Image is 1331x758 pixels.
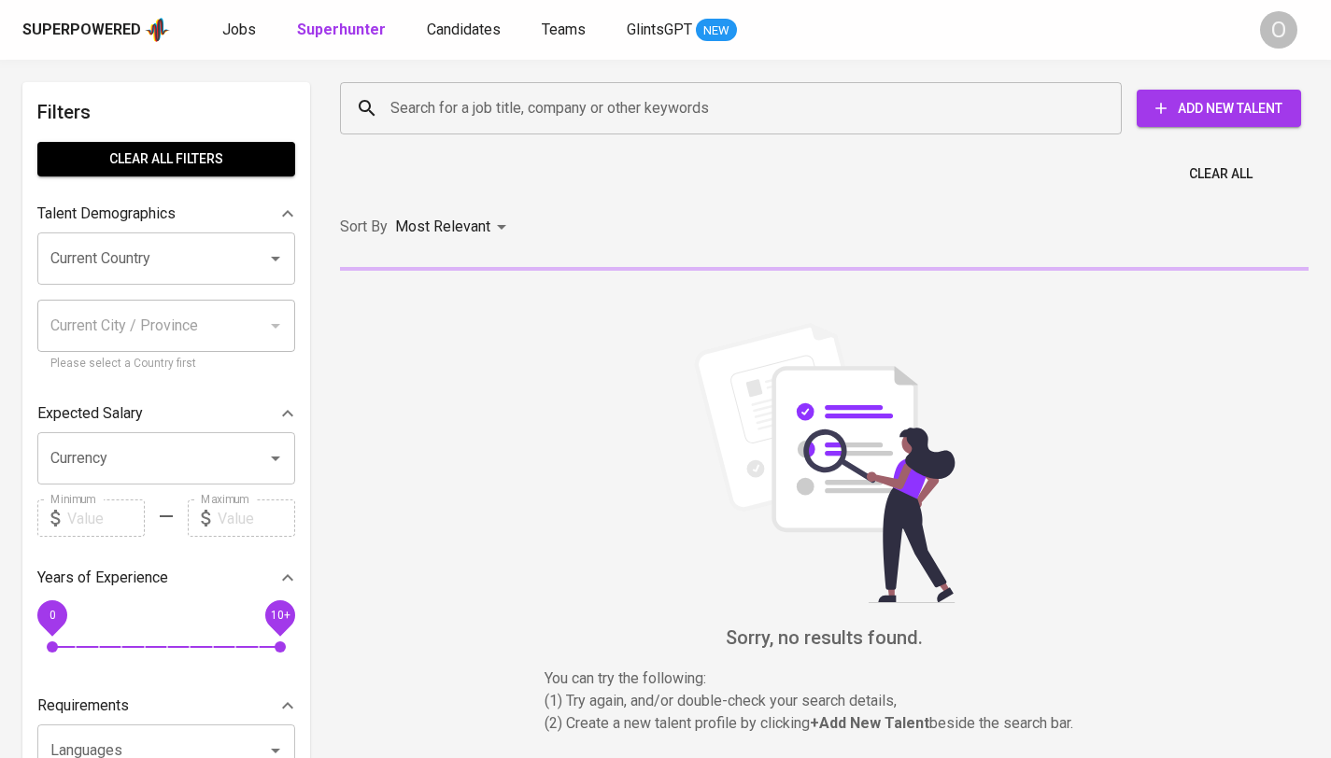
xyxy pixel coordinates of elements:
[297,21,386,38] b: Superhunter
[37,97,295,127] h6: Filters
[545,712,1105,735] p: (2) Create a new talent profile by clicking beside the search bar.
[37,559,295,597] div: Years of Experience
[1182,157,1260,191] button: Clear All
[49,609,55,622] span: 0
[1152,97,1286,120] span: Add New Talent
[395,216,490,238] p: Most Relevant
[37,142,295,176] button: Clear All filters
[67,499,145,537] input: Value
[22,16,170,44] a: Superpoweredapp logo
[395,210,513,245] div: Most Relevant
[52,147,280,171] span: Clear All filters
[340,216,388,238] p: Sort By
[627,19,737,42] a: GlintsGPT NEW
[145,16,170,44] img: app logo
[37,203,176,225] p: Talent Demographics
[22,20,141,41] div: Superpowered
[1189,162,1253,186] span: Clear All
[685,323,965,603] img: file_searching.svg
[1137,90,1301,127] button: Add New Talent
[262,246,289,272] button: Open
[37,695,129,717] p: Requirements
[37,567,168,589] p: Years of Experience
[810,714,929,732] b: + Add New Talent
[50,355,282,373] p: Please select a Country first
[542,19,589,42] a: Teams
[627,21,692,38] span: GlintsGPT
[545,690,1105,712] p: (1) Try again, and/or double-check your search details,
[37,402,143,425] p: Expected Salary
[222,21,256,38] span: Jobs
[340,623,1309,653] h6: Sorry, no results found.
[218,499,295,537] input: Value
[427,21,501,38] span: Candidates
[262,445,289,471] button: Open
[427,19,504,42] a: Candidates
[297,19,389,42] a: Superhunter
[37,395,295,432] div: Expected Salary
[545,667,1105,690] p: You can try the following :
[37,687,295,724] div: Requirements
[270,609,290,622] span: 10+
[222,19,260,42] a: Jobs
[542,21,586,38] span: Teams
[37,195,295,232] div: Talent Demographics
[696,21,737,40] span: NEW
[1260,11,1297,49] div: O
